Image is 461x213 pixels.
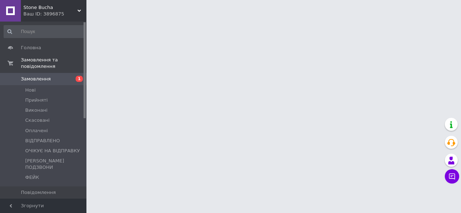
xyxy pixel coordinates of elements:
button: Чат з покупцем [445,169,459,184]
span: Скасовані [25,117,50,124]
span: [PERSON_NAME] ПОДЗВОНИ [25,158,84,171]
span: ВІДПРАВЛЕНО [25,138,60,144]
span: ОЧІКУЄ НА ВІДПРАВКУ [25,148,80,154]
span: Нові [25,87,36,93]
span: Замовлення [21,76,51,82]
span: Виконані [25,107,48,114]
span: ФЕЙК [25,174,39,181]
span: Повідомлення [21,189,56,196]
span: Stone Bucha [23,4,77,11]
span: 1 [76,76,83,82]
input: Пошук [4,25,85,38]
div: Ваш ID: 3896875 [23,11,86,17]
span: Прийняті [25,97,48,103]
span: Оплачені [25,128,48,134]
span: Головна [21,45,41,51]
span: Замовлення та повідомлення [21,57,86,70]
